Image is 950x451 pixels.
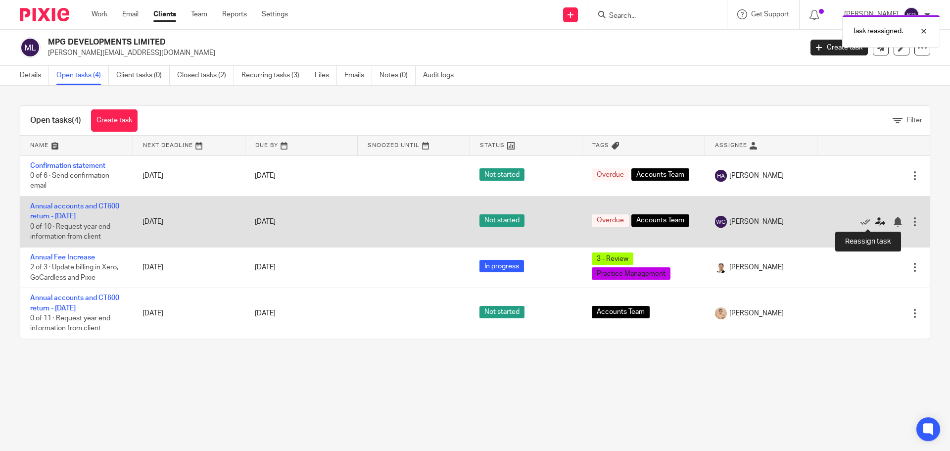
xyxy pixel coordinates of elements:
span: In progress [479,260,524,272]
span: [DATE] [255,310,276,317]
h2: MPG DEVELOPMENTS LIMITED [48,37,646,48]
a: Team [191,9,207,19]
a: Client tasks (0) [116,66,170,85]
img: DSC06218%20-%20Copy.JPG [715,307,727,319]
span: [DATE] [255,218,276,225]
td: [DATE] [133,288,245,339]
img: svg%3E [715,170,727,182]
a: Reports [222,9,247,19]
span: 0 of 11 · Request year end information from client [30,315,110,332]
a: Audit logs [423,66,461,85]
a: Create task [91,109,138,132]
td: [DATE] [133,196,245,247]
img: svg%3E [20,37,41,58]
a: Annual Fee Increase [30,254,95,261]
span: 0 of 6 · Send confirmation email [30,172,109,190]
span: Accounts Team [631,168,689,181]
span: (4) [72,116,81,124]
span: Tags [592,143,609,148]
img: Untitled%20(5%20%C3%97%205%20cm)%20(2).png [715,261,727,273]
a: Emails [344,66,372,85]
span: 2 of 3 · Update billing in Xero, GoCardless and Pixie [30,264,118,281]
span: Not started [479,214,524,227]
span: 3 - Review [592,252,633,265]
a: Confirmation statement [30,162,105,169]
span: [PERSON_NAME] [729,217,784,227]
span: Accounts Team [631,214,689,227]
a: Closed tasks (2) [177,66,234,85]
a: Details [20,66,49,85]
span: Snoozed Until [368,143,420,148]
a: Clients [153,9,176,19]
a: Open tasks (4) [56,66,109,85]
img: svg%3E [715,216,727,228]
span: [DATE] [255,264,276,271]
a: Create task [810,40,868,55]
a: Files [315,66,337,85]
a: Annual accounts and CT600 return - [DATE] [30,203,119,220]
span: 0 of 10 · Request year end information from client [30,223,110,241]
td: [DATE] [133,155,245,196]
span: Not started [479,168,524,181]
img: Pixie [20,8,69,21]
span: [PERSON_NAME] [729,171,784,181]
span: [DATE] [255,172,276,179]
a: Work [92,9,107,19]
img: svg%3E [903,7,919,23]
h1: Open tasks [30,115,81,126]
span: [PERSON_NAME] [729,262,784,272]
span: Accounts Team [592,306,650,318]
p: [PERSON_NAME][EMAIL_ADDRESS][DOMAIN_NAME] [48,48,796,58]
span: Practice Management [592,267,670,280]
a: Email [122,9,139,19]
span: Status [480,143,505,148]
span: [PERSON_NAME] [729,308,784,318]
span: Not started [479,306,524,318]
p: Task reassigned. [853,26,903,36]
span: Overdue [592,214,629,227]
a: Mark as done [860,217,875,227]
span: Overdue [592,168,629,181]
a: Notes (0) [380,66,416,85]
td: [DATE] [133,247,245,288]
a: Recurring tasks (3) [241,66,307,85]
span: Filter [906,117,922,124]
a: Settings [262,9,288,19]
a: Annual accounts and CT600 return - [DATE] [30,295,119,311]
